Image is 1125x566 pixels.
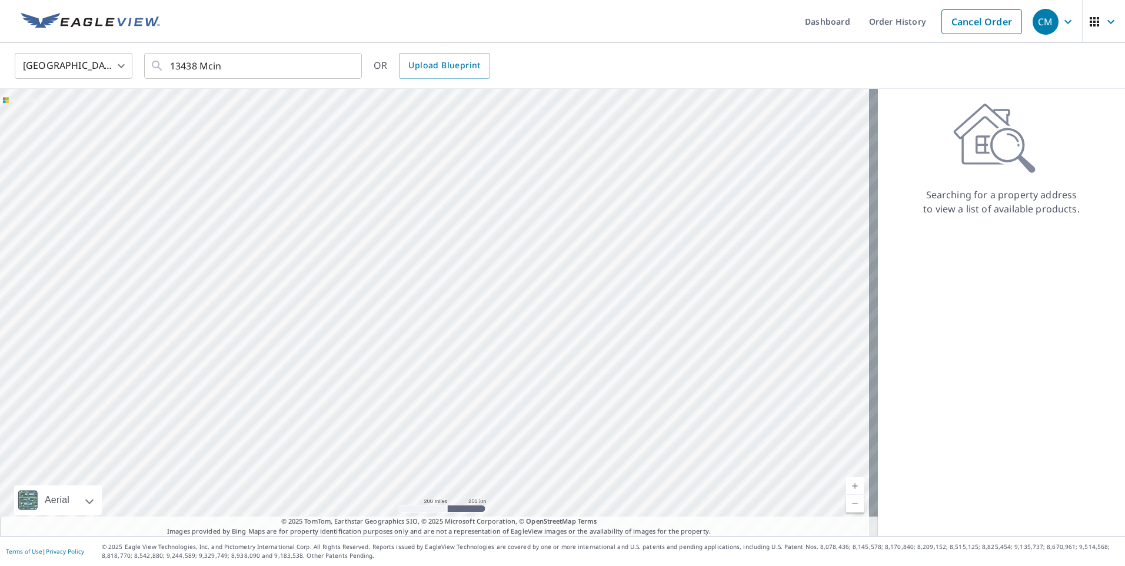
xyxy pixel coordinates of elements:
p: | [6,548,84,555]
span: Upload Blueprint [408,58,480,73]
div: [GEOGRAPHIC_DATA] [15,49,132,82]
p: © 2025 Eagle View Technologies, Inc. and Pictometry International Corp. All Rights Reserved. Repo... [102,542,1119,560]
span: © 2025 TomTom, Earthstar Geographics SIO, © 2025 Microsoft Corporation, © [281,517,597,527]
img: EV Logo [21,13,160,31]
div: CM [1033,9,1059,35]
input: Search by address or latitude-longitude [170,49,338,82]
a: OpenStreetMap [526,517,575,525]
a: Terms of Use [6,547,42,555]
a: Current Level 5, Zoom In [846,477,864,495]
a: Current Level 5, Zoom Out [846,495,864,512]
div: Aerial [41,485,73,515]
div: Aerial [14,485,102,515]
p: Searching for a property address to view a list of available products. [923,188,1080,216]
a: Privacy Policy [46,547,84,555]
div: OR [374,53,490,79]
a: Terms [578,517,597,525]
a: Upload Blueprint [399,53,490,79]
a: Cancel Order [941,9,1022,34]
